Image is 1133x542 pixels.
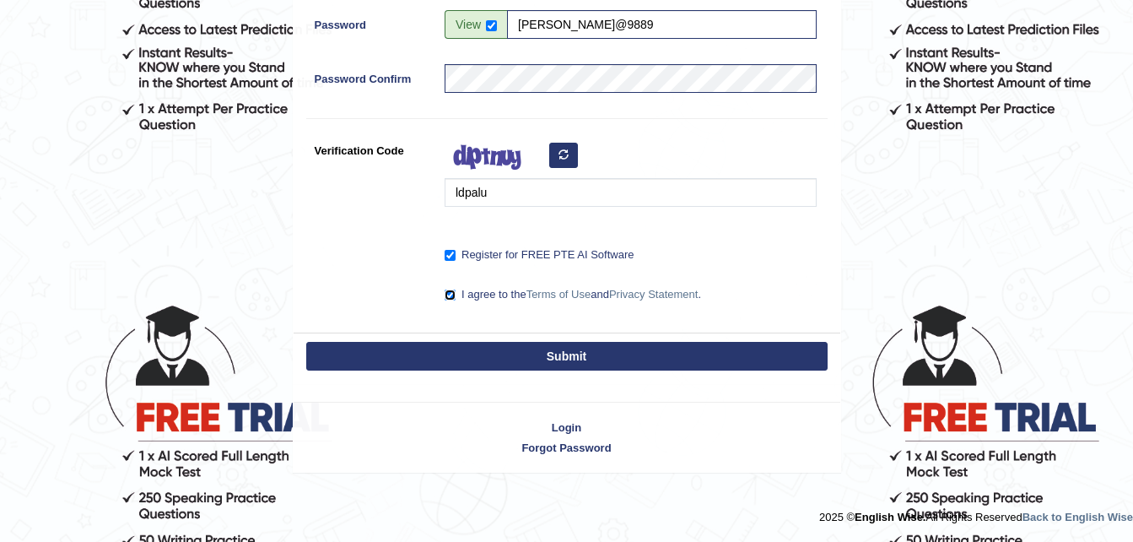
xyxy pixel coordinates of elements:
a: Terms of Use [526,288,591,301]
label: Register for FREE PTE AI Software [445,247,634,263]
a: Back to English Wise [1022,511,1133,523]
input: I agree to theTerms of UseandPrivacy Statement. [445,290,456,301]
input: Show/Hide Password [486,20,497,31]
label: Password [306,10,437,33]
a: Login [294,420,840,436]
label: I agree to the and . [445,286,701,303]
div: 2025 © All Rights Reserved [819,501,1133,525]
a: Privacy Statement [609,288,699,301]
label: Verification Code [306,136,437,159]
strong: English Wise. [855,511,925,523]
button: Submit [306,342,828,371]
a: Forgot Password [294,440,840,456]
input: Register for FREE PTE AI Software [445,250,456,261]
label: Password Confirm [306,64,437,87]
